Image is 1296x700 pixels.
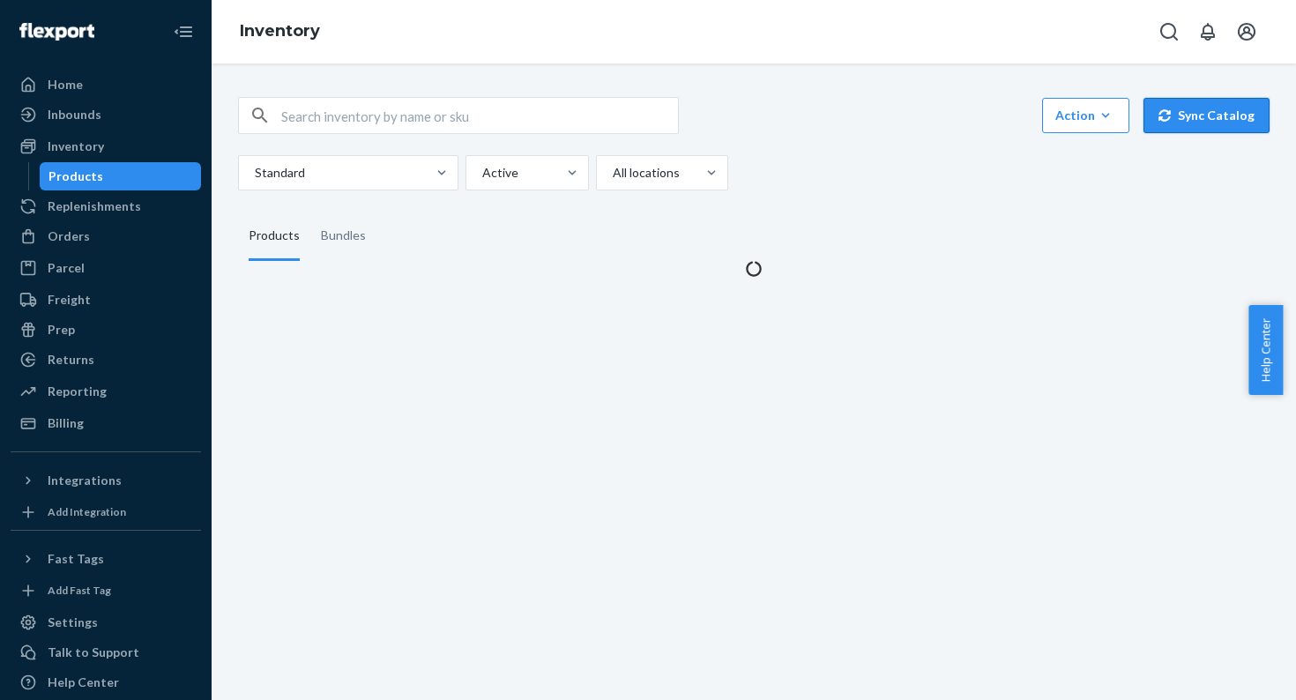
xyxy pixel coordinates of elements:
a: Products [40,162,202,190]
a: Inventory [11,132,201,160]
div: Products [48,168,103,185]
div: Help Center [48,674,119,691]
button: Action [1042,98,1129,133]
a: Billing [11,409,201,437]
div: Home [48,76,83,93]
button: Open account menu [1229,14,1264,49]
div: Orders [48,227,90,245]
div: Replenishments [48,197,141,215]
a: Add Integration [11,502,201,523]
input: Search inventory by name or sku [281,98,678,133]
button: Help Center [1248,305,1283,395]
input: Active [480,164,482,182]
a: Help Center [11,668,201,696]
a: Reporting [11,377,201,406]
a: Replenishments [11,192,201,220]
div: Prep [48,321,75,339]
a: Home [11,71,201,99]
div: Billing [48,414,84,432]
div: Fast Tags [48,550,104,568]
div: Reporting [48,383,107,400]
div: Parcel [48,259,85,277]
a: Inventory [240,21,320,41]
div: Talk to Support [48,644,139,661]
button: Open Search Box [1151,14,1187,49]
img: Flexport logo [19,23,94,41]
a: Inbounds [11,101,201,129]
button: Integrations [11,466,201,495]
div: Add Integration [48,504,126,519]
div: Action [1055,107,1116,124]
div: Products [249,212,300,261]
div: Inventory [48,138,104,155]
div: Add Fast Tag [48,583,111,598]
a: Orders [11,222,201,250]
a: Settings [11,608,201,637]
button: Fast Tags [11,545,201,573]
div: Inbounds [48,106,101,123]
button: Sync Catalog [1143,98,1270,133]
div: Integrations [48,472,122,489]
input: All locations [611,164,613,182]
div: Bundles [321,212,366,261]
button: Close Navigation [166,14,201,49]
a: Returns [11,346,201,374]
a: Parcel [11,254,201,282]
a: Freight [11,286,201,314]
button: Talk to Support [11,638,201,666]
a: Prep [11,316,201,344]
a: Add Fast Tag [11,580,201,601]
ol: breadcrumbs [226,6,334,57]
div: Freight [48,291,91,309]
div: Returns [48,351,94,369]
div: Settings [48,614,98,631]
input: Standard [253,164,255,182]
button: Open notifications [1190,14,1225,49]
